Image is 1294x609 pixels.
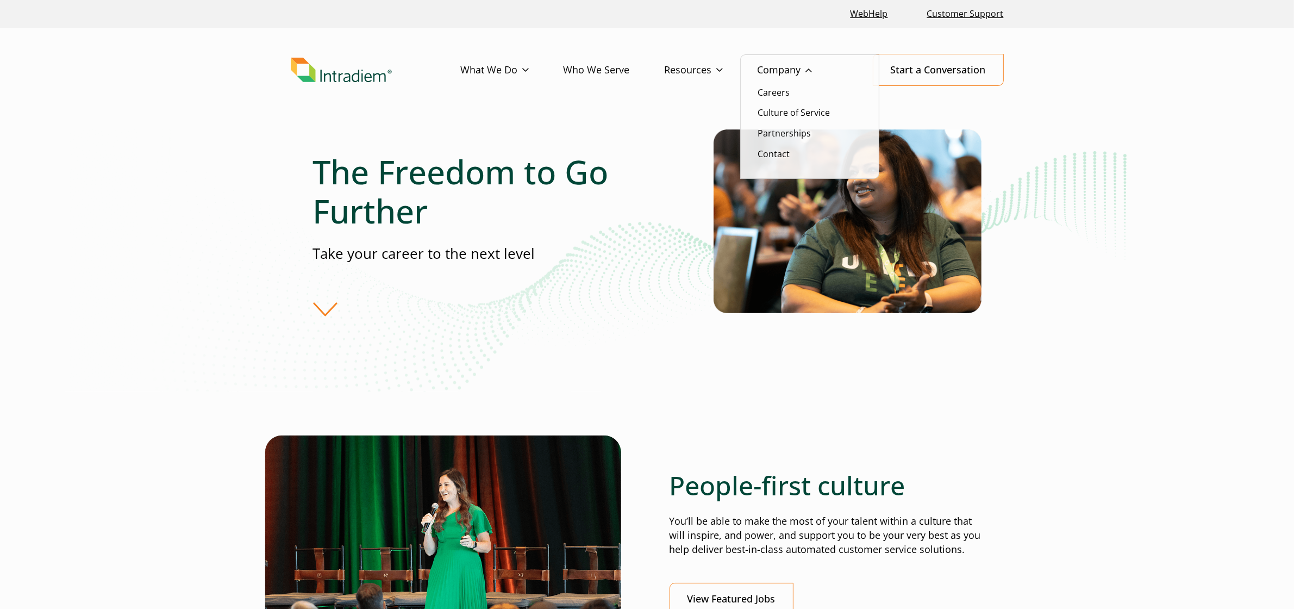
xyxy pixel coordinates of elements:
a: Resources [665,54,758,86]
a: Start a Conversation [873,54,1004,86]
a: Partnerships [758,127,811,139]
p: You’ll be able to make the most of your talent within a culture that will inspire, and power, and... [670,514,982,557]
a: Contact [758,148,790,160]
a: Company [758,54,847,86]
a: Who We Serve [564,54,665,86]
a: Careers [758,86,790,98]
a: Culture of Service [758,107,830,119]
h1: The Freedom to Go Further [313,152,647,231]
a: Link opens in a new window [846,2,892,26]
a: Link to homepage of Intradiem [291,58,461,83]
img: Intradiem [291,58,392,83]
p: Take your career to the next level [313,244,647,264]
h2: People-first culture [670,470,982,501]
a: What We Do [461,54,564,86]
a: Customer Support [923,2,1008,26]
